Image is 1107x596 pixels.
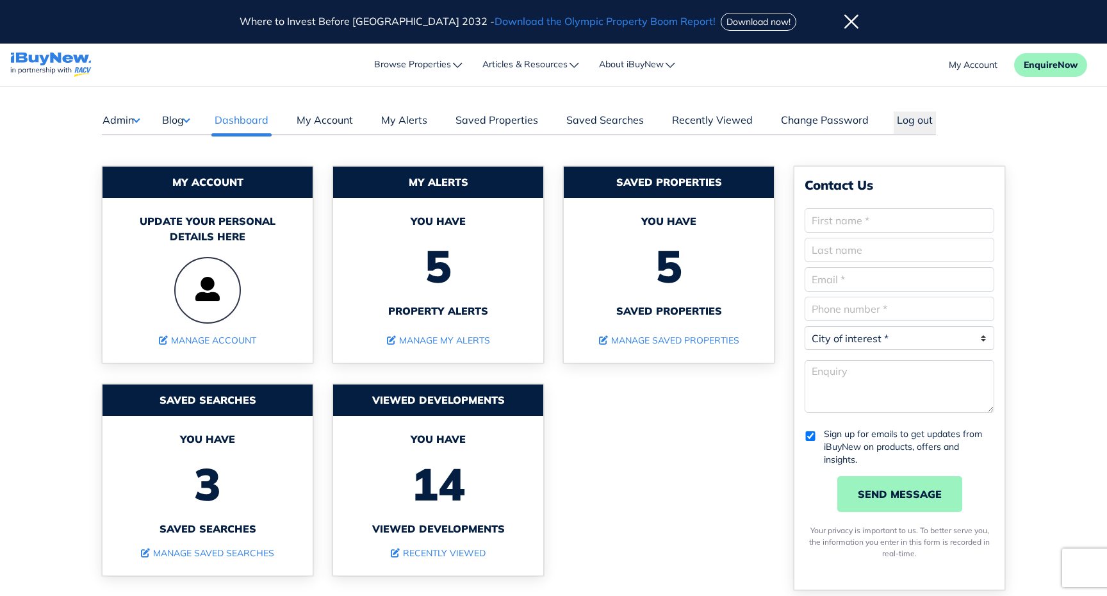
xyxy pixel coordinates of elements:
img: logo [10,53,92,78]
span: You have [115,431,300,447]
span: 3 [115,447,300,521]
div: Viewed developments [333,385,543,416]
button: Admin [102,112,140,128]
span: 5 [577,229,761,303]
a: Dashboard [211,112,272,134]
span: Your privacy is important to us. To better serve you, the information you enter in this form is r... [809,526,990,558]
span: Where to Invest Before [GEOGRAPHIC_DATA] 2032 - [240,15,718,28]
button: SEND MESSAGE [837,476,962,512]
div: Update your personal details here [115,213,300,244]
span: Saved searches [115,521,300,536]
button: Log out [894,112,936,134]
label: Sign up for emails to get updates from iBuyNew on products, offers and insights. [824,427,994,466]
input: First name * [805,208,994,233]
a: My Alerts [378,112,430,134]
a: account [949,58,997,72]
span: Download the Olympic Property Boom Report! [495,15,716,28]
span: You have [346,431,530,447]
div: My Alerts [333,167,543,198]
a: Saved Properties [452,112,541,134]
span: 14 [346,447,530,521]
div: Saved Properties [564,167,774,198]
span: 5 [346,229,530,303]
span: Viewed developments [346,521,530,536]
a: Saved Searches [563,112,647,134]
a: Change Password [778,112,872,134]
div: Contact Us [805,177,994,193]
span: You have [577,213,761,229]
a: Manage Saved Searches [141,547,274,559]
a: recently viewed [391,547,486,559]
a: Recently Viewed [669,112,756,134]
span: You have [346,213,530,229]
button: Blog [161,112,190,128]
button: EnquireNow [1014,53,1087,77]
img: user [174,257,241,324]
span: Saved properties [577,303,761,319]
a: Manage My Alerts [387,335,490,346]
input: Email * [805,267,994,292]
input: Enter a valid phone number [805,297,994,321]
a: Manage Saved Properties [599,335,739,346]
div: My Account [102,167,313,198]
a: My Account [293,112,356,134]
a: Manage Account [159,335,256,346]
span: Now [1058,59,1078,70]
div: Saved Searches [102,385,313,416]
button: Download now! [721,13,796,31]
span: property alerts [346,303,530,319]
input: Last name [805,238,994,262]
a: navigations [10,49,92,81]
